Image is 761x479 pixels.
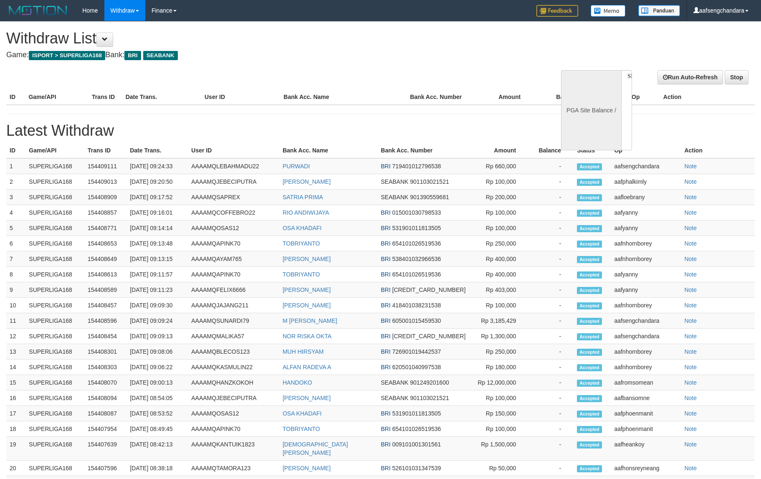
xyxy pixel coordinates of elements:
td: SUPERLIGA168 [25,205,84,220]
span: BRI [381,317,390,324]
a: [PERSON_NAME] [283,286,331,293]
a: PURWADI [283,163,310,170]
td: 20 [6,461,25,476]
a: SATRIA PRIMA [283,194,323,200]
td: Rp 3,185,429 [472,313,528,329]
td: 154408301 [84,344,126,360]
td: 6 [6,236,25,251]
td: Rp 100,000 [472,205,528,220]
td: - [528,236,574,251]
td: aafsengchandara [611,329,681,344]
span: 901103021521 [410,395,449,401]
th: Balance [528,143,574,158]
td: AAAAMQJAJANG211 [188,298,279,313]
a: Note [684,465,697,471]
td: [DATE] 09:11:57 [126,267,188,282]
td: aafnhornborey [611,360,681,375]
td: 2 [6,174,25,190]
td: [DATE] 08:42:13 [126,437,188,461]
a: RIO ANDIWIJAYA [283,209,329,216]
td: - [528,375,574,390]
th: Op [628,89,660,105]
a: Note [684,271,697,278]
a: Note [684,286,697,293]
a: Note [684,364,697,370]
td: AAAAMQAYAM765 [188,251,279,267]
td: 154407954 [84,421,126,437]
td: Rp 100,000 [472,174,528,190]
td: Rp 1,500,000 [472,437,528,461]
td: aafloebrany [611,190,681,205]
td: SUPERLIGA168 [25,406,84,421]
td: Rp 400,000 [472,251,528,267]
td: SUPERLIGA168 [25,158,84,174]
h1: Latest Withdraw [6,122,755,139]
td: [DATE] 09:00:13 [126,375,188,390]
td: AAAAMQSUNARDI79 [188,313,279,329]
a: Note [684,178,697,185]
span: BRI [381,256,390,262]
td: AAAAMQLEBAHMADU22 [188,158,279,174]
td: 154408457 [84,298,126,313]
span: SEABANK [143,51,178,60]
td: SUPERLIGA168 [25,298,84,313]
img: Feedback.jpg [536,5,578,17]
td: aafphoenmanit [611,421,681,437]
td: SUPERLIGA168 [25,236,84,251]
span: 526101031347539 [392,465,441,471]
td: 154408589 [84,282,126,298]
span: [CREDIT_CARD_NUMBER] [392,333,466,340]
td: AAAAMQHANZKOKOH [188,375,279,390]
td: Rp 250,000 [472,344,528,360]
img: MOTION_logo.png [6,4,70,17]
a: HANDOKO [283,379,312,386]
td: aafnhornborey [611,251,681,267]
a: Note [684,395,697,401]
td: SUPERLIGA168 [25,390,84,406]
td: 154408087 [84,406,126,421]
span: Accepted [577,465,602,472]
a: Note [684,209,697,216]
td: 154409013 [84,174,126,190]
a: Stop [725,70,748,84]
th: User ID [201,89,280,105]
span: BRI [381,348,390,355]
td: - [528,174,574,190]
td: - [528,406,574,421]
td: [DATE] 08:54:05 [126,390,188,406]
span: Accepted [577,411,602,418]
span: Accepted [577,194,602,201]
span: BRI [381,333,390,340]
td: SUPERLIGA168 [25,329,84,344]
td: 11 [6,313,25,329]
span: SEABANK [381,178,408,185]
td: SUPERLIGA168 [25,220,84,236]
td: SUPERLIGA168 [25,313,84,329]
span: BRI [381,426,390,432]
th: Trans ID [84,143,126,158]
span: BRI [381,286,390,293]
span: Accepted [577,225,602,232]
td: - [528,344,574,360]
td: Rp 180,000 [472,360,528,375]
span: 901390559681 [410,194,449,200]
th: Bank Acc. Number [377,143,472,158]
span: Accepted [577,256,602,263]
td: [DATE] 09:14:14 [126,220,188,236]
td: SUPERLIGA168 [25,360,84,375]
td: Rp 50,000 [472,461,528,476]
td: AAAAMQMALIKA57 [188,329,279,344]
td: Rp 150,000 [472,406,528,421]
span: BRI [381,225,390,231]
span: BRI [381,240,390,247]
span: Accepted [577,302,602,309]
span: BRI [381,441,390,448]
td: - [528,158,574,174]
span: 654101026519536 [392,426,441,432]
td: aafhonsreyneang [611,461,681,476]
span: 901103021521 [410,178,449,185]
th: ID [6,143,25,158]
td: AAAAMQAPINK70 [188,421,279,437]
td: aafphalkimly [611,174,681,190]
span: Accepted [577,318,602,325]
